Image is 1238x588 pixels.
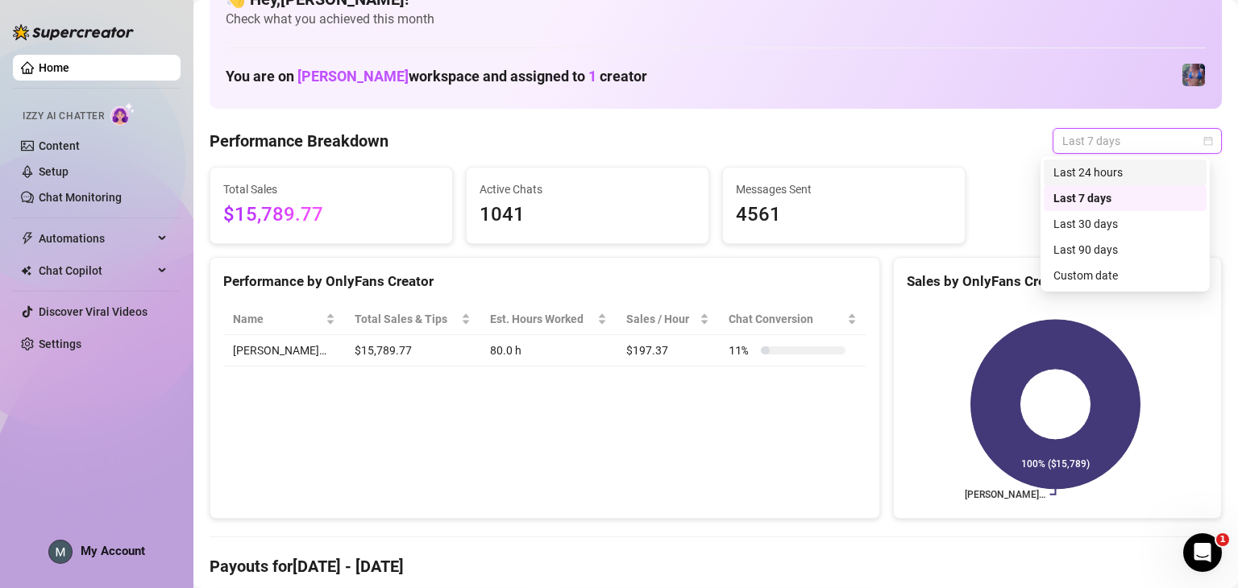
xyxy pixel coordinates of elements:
[588,68,596,85] span: 1
[223,335,345,366] td: [PERSON_NAME]…
[226,68,647,85] h1: You are on workspace and assigned to creator
[1053,215,1197,233] div: Last 30 days
[39,61,69,74] a: Home
[617,335,720,366] td: $197.37
[736,180,952,198] span: Messages Sent
[39,165,69,178] a: Setup
[1203,136,1213,146] span: calendar
[223,180,439,198] span: Total Sales
[907,271,1208,292] div: Sales by OnlyFans Creator
[81,544,145,558] span: My Account
[626,310,697,328] span: Sales / Hour
[21,265,31,276] img: Chat Copilot
[39,226,153,251] span: Automations
[23,109,104,124] span: Izzy AI Chatter
[223,200,439,230] span: $15,789.77
[1053,164,1197,181] div: Last 24 hours
[110,102,135,126] img: AI Chatter
[1183,533,1222,572] iframe: Intercom live chat
[719,304,866,335] th: Chat Conversion
[965,489,1045,500] text: [PERSON_NAME]…
[223,271,866,292] div: Performance by OnlyFans Creator
[39,258,153,284] span: Chat Copilot
[1216,533,1229,546] span: 1
[1053,189,1197,207] div: Last 7 days
[210,130,388,152] h4: Performance Breakdown
[490,310,594,328] div: Est. Hours Worked
[480,335,617,366] td: 80.0 h
[345,335,480,366] td: $15,789.77
[39,139,80,152] a: Content
[729,310,844,328] span: Chat Conversion
[39,305,147,318] a: Discover Viral Videos
[736,200,952,230] span: 4561
[1044,237,1207,263] div: Last 90 days
[226,10,1206,28] span: Check what you achieved this month
[21,232,34,245] span: thunderbolt
[1182,64,1205,86] img: Jaylie
[480,200,696,230] span: 1041
[1053,241,1197,259] div: Last 90 days
[480,180,696,198] span: Active Chats
[1044,185,1207,211] div: Last 7 days
[1044,263,1207,288] div: Custom date
[49,540,72,563] img: ACg8ocLEUq6BudusSbFUgfJHT7ol7Uq-BuQYr5d-mnjl9iaMWv35IQ=s96-c
[210,555,1222,578] h4: Payouts for [DATE] - [DATE]
[297,68,409,85] span: [PERSON_NAME]
[617,304,720,335] th: Sales / Hour
[1053,267,1197,284] div: Custom date
[1044,211,1207,237] div: Last 30 days
[223,304,345,335] th: Name
[345,304,480,335] th: Total Sales & Tips
[355,310,458,328] span: Total Sales & Tips
[13,24,134,40] img: logo-BBDzfeDw.svg
[39,337,81,350] a: Settings
[729,342,754,359] span: 11 %
[1062,129,1212,153] span: Last 7 days
[39,191,122,204] a: Chat Monitoring
[233,310,322,328] span: Name
[1044,159,1207,185] div: Last 24 hours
